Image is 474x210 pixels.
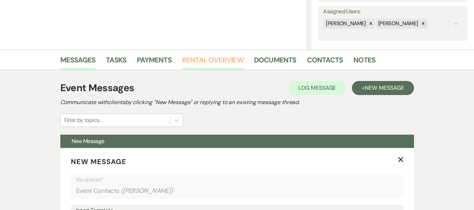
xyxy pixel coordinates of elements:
span: New Message [71,157,126,166]
button: +New Message [352,81,414,95]
span: New Message [365,84,404,92]
a: Notes [353,54,375,70]
label: Assigned Users: [323,7,462,17]
span: Log Message [298,84,336,92]
span: New Message [72,137,105,145]
a: Rental Overview [182,54,243,70]
div: [PERSON_NAME] [376,19,419,29]
a: Payments [137,54,172,70]
a: Messages [60,54,96,70]
span: ( [PERSON_NAME] ) [121,186,173,196]
h1: Event Messages [60,81,134,95]
div: Filter by topics... [64,116,102,124]
div: [PERSON_NAME] [324,19,367,29]
a: Tasks [106,54,126,70]
button: Log Message [288,81,346,95]
a: Documents [254,54,296,70]
h2: Communicate with clients by clicking "New Message" or replying to an existing message thread. [60,98,414,107]
a: Contacts [307,54,343,70]
p: Recipients* [76,175,398,184]
div: Event Contacts [76,184,398,198]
